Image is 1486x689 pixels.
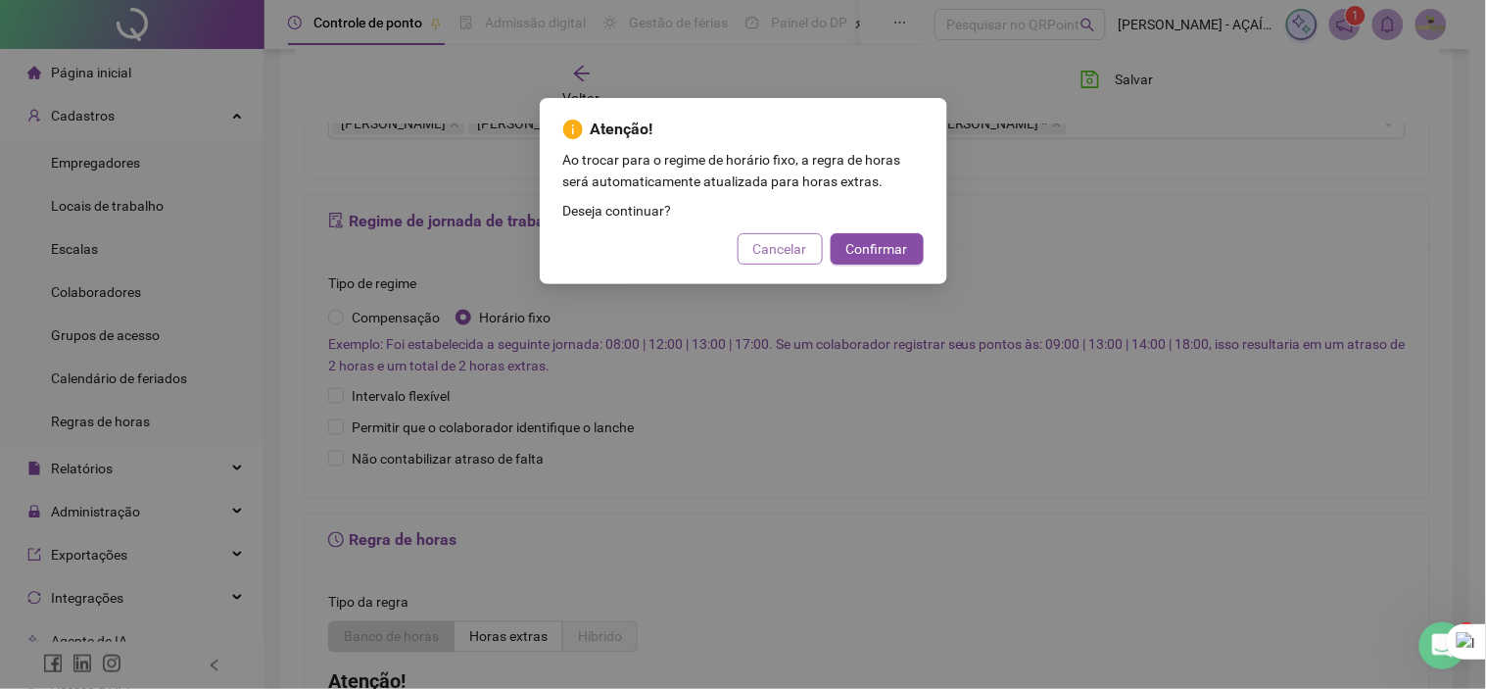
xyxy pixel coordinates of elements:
div: Atenção! [563,118,924,141]
button: Confirmar [831,233,924,265]
span: Ao trocar para o regime de horário fixo, a regra de horas será automaticamente atualizada para ho... [563,149,924,192]
span: Deseja continuar? [563,200,924,221]
button: Cancelar [738,233,823,265]
span: info-circle [563,120,583,139]
span: 4 [1460,622,1475,638]
span: Confirmar [846,238,908,260]
iframe: Intercom live chat [1419,622,1466,669]
span: Cancelar [753,238,807,260]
